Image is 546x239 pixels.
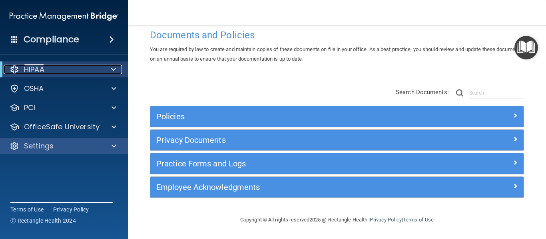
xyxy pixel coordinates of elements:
button: Open Resource Center [514,36,538,59]
a: Employee Acknowledgments [156,181,518,194]
h5: Privacy Documents [156,136,424,144]
p: OSHA [24,84,44,93]
h4: Documents and Policies [150,30,524,40]
img: ic-search.3b580494.png [456,89,463,97]
a: Privacy Policy [370,217,401,223]
p: OfficeSafe University [24,122,100,132]
h5: Policies [156,112,424,121]
p: HIPAA [24,65,44,74]
a: PCI [10,103,116,113]
h5: Employee Acknowledgments [156,183,424,192]
a: Practice Forms and Logs [156,157,518,170]
a: Privacy Policy [53,205,89,213]
a: Policies [156,110,518,123]
span: Ⓒ Rectangle Health 2024 [10,217,76,225]
h4: Compliance [24,34,79,45]
a: HIPAA [10,65,116,74]
a: Terms of Use [10,205,44,213]
p: PCI [24,103,35,113]
img: PMB logo [10,8,118,24]
a: OfficeSafe University [10,122,116,132]
span: Search Documents: [396,89,449,96]
p: Settings [24,141,54,151]
a: Terms of Use [403,217,434,223]
a: OSHA [10,84,116,93]
input: Search [469,87,524,99]
h5: Practice Forms and Logs [156,159,424,168]
span: You are required by law to create and maintain copies of these documents on file in your office. ... [150,46,522,62]
a: Settings [10,141,116,151]
div: Copyright © All rights reserved 2025 @ Rectangle Health | | [191,207,483,233]
a: Privacy Documents [156,134,518,146]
